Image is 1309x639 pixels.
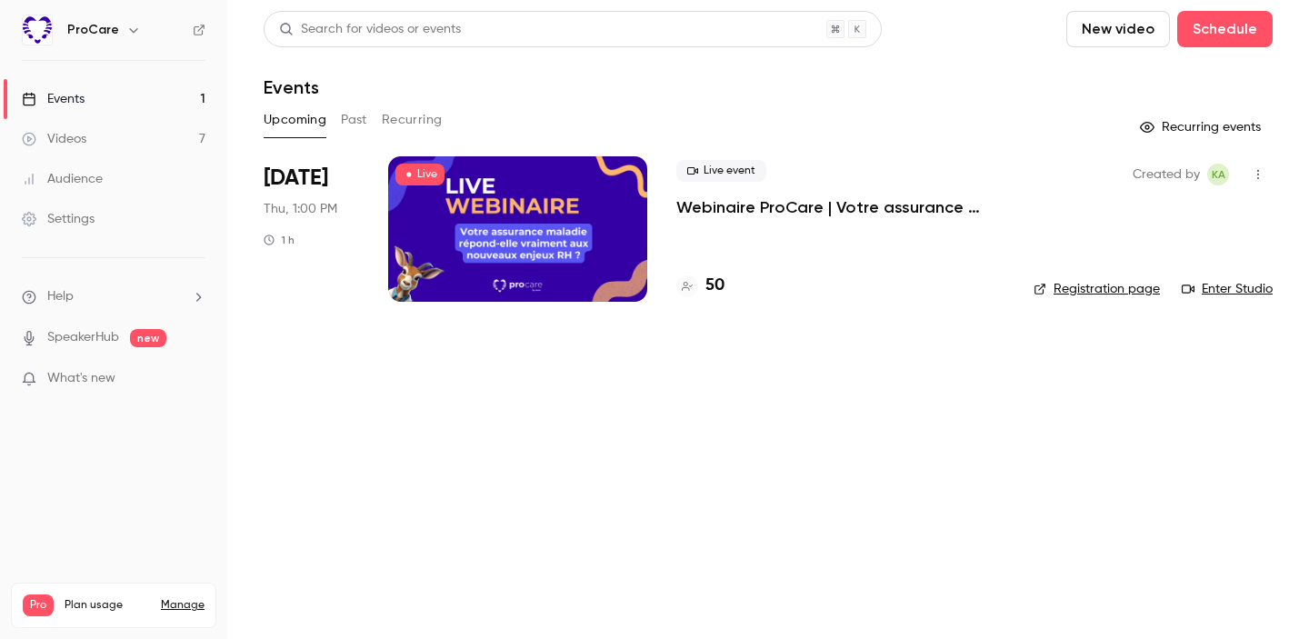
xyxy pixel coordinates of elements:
button: New video [1066,11,1170,47]
a: 50 [676,274,724,298]
span: new [130,329,166,347]
h4: 50 [705,274,724,298]
span: [DATE] [264,164,328,193]
div: Audience [22,170,103,188]
span: What's new [47,369,115,388]
button: Schedule [1177,11,1273,47]
a: Enter Studio [1182,280,1273,298]
button: Recurring events [1132,113,1273,142]
span: Plan usage [65,598,150,613]
div: Settings [22,210,95,228]
div: Sep 4 Thu, 1:00 PM (Europe/Paris) [264,156,359,302]
span: Live event [676,160,766,182]
span: Thu, 1:00 PM [264,200,337,218]
a: Webinaire ProCare | Votre assurance maladie répond-elle aux enjeux RH ? [676,196,1004,218]
div: 1 h [264,233,295,247]
button: Upcoming [264,105,326,135]
img: ProCare [23,15,52,45]
span: KA [1212,164,1225,185]
a: SpeakerHub [47,328,119,347]
span: Live [395,164,445,185]
span: Pro [23,594,54,616]
h1: Events [264,76,319,98]
a: Registration page [1034,280,1160,298]
div: Events [22,90,85,108]
span: Kimia Alaïs-Subtil [1207,164,1229,185]
button: Recurring [382,105,443,135]
span: Created by [1133,164,1200,185]
div: Search for videos or events [279,20,461,39]
button: Past [341,105,367,135]
div: Videos [22,130,86,148]
span: Help [47,287,74,306]
h6: ProCare [67,21,119,39]
a: Manage [161,598,205,613]
li: help-dropdown-opener [22,287,205,306]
